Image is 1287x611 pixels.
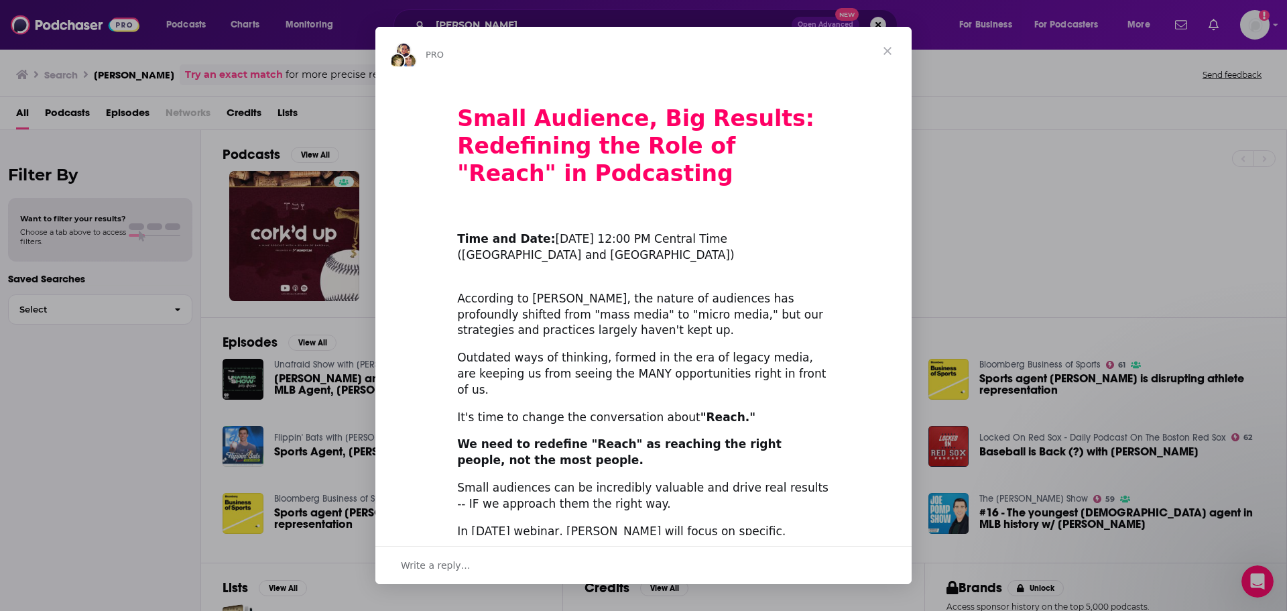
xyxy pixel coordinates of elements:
div: Small audiences can be incredibly valuable and drive real results -- IF we approach them the righ... [457,480,830,512]
div: In [DATE] webinar, [PERSON_NAME] will focus on specific, tactical aspects of making this new appr... [457,524,830,556]
img: Barbara avatar [389,53,406,69]
div: Outdated ways of thinking, formed in the era of legacy media, are keeping us from seeing the MANY... [457,350,830,398]
b: We need to redefine "Reach" as reaching the right people, not the most people. [457,437,782,467]
img: Sydney avatar [395,42,412,58]
span: PRO [426,50,444,60]
div: Open conversation and reply [375,546,912,584]
b: Small Audience, Big Results: Redefining the Role of "Reach" in Podcasting [457,105,814,186]
div: ​ [DATE] 12:00 PM Central Time ([GEOGRAPHIC_DATA] and [GEOGRAPHIC_DATA]) [457,216,830,264]
span: Write a reply… [401,557,471,574]
b: "Reach." [700,410,755,424]
img: Dave avatar [401,53,417,69]
span: Close [863,27,912,75]
div: According to [PERSON_NAME], the nature of audiences has profoundly shifted from "mass media" to "... [457,275,830,339]
b: Time and Date: [457,232,555,245]
div: It's time to change the conversation about [457,410,830,426]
